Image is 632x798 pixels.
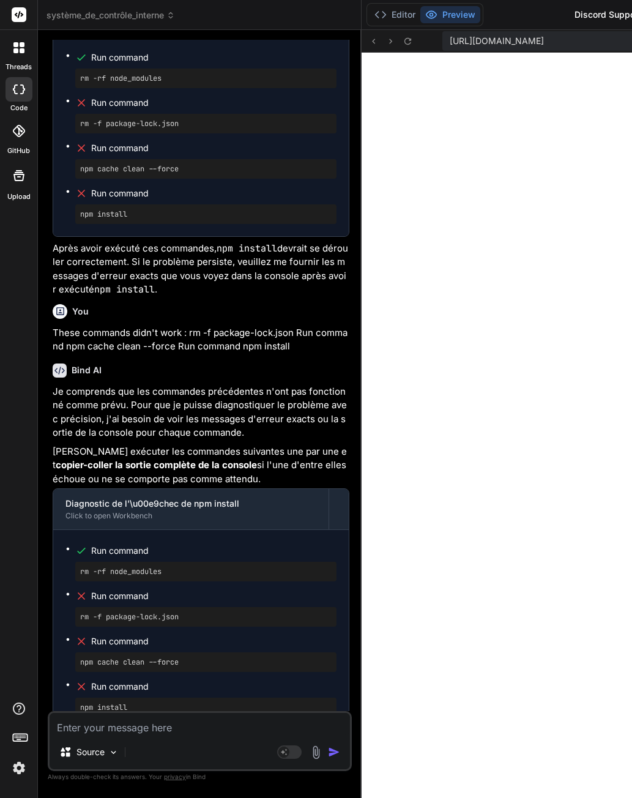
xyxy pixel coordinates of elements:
p: Source [76,746,105,758]
code: npm install [94,283,155,296]
span: [URL][DOMAIN_NAME] [450,35,544,47]
img: Pick Models [108,747,119,758]
label: Upload [7,192,31,202]
span: privacy [164,773,186,780]
pre: npm install [80,703,332,712]
pre: rm -rf node_modules [80,567,332,576]
span: Run command [91,142,336,154]
button: Preview [420,6,480,23]
label: threads [6,62,32,72]
pre: npm cache clean --force [80,657,332,667]
img: attachment [309,745,323,759]
p: Always double-check its answers. Your in Bind [48,771,352,783]
h6: You [72,305,89,318]
strong: copier-coller la sortie complète de la console [56,459,257,471]
p: Après avoir exécuté ces commandes, devrait se dérouler correctement. Si le problème persiste, veu... [53,242,349,297]
p: [PERSON_NAME] exécuter les commandes suivantes une par une et si l'une d'entre elles échoue ou ne... [53,445,349,487]
span: Run command [91,51,336,64]
h6: Bind AI [72,364,102,376]
p: Je comprends que les commandes précédentes n'ont pas fonctionné comme prévu. Pour que je puisse d... [53,385,349,440]
span: Run command [91,545,336,557]
div: Diagnostic de l'\u00e9chec de npm install [65,498,316,510]
button: Editor [370,6,420,23]
span: Run command [91,97,336,109]
span: Run command [91,635,336,647]
span: Run command [91,187,336,199]
span: Run command [91,681,336,693]
pre: rm -f package-lock.json [80,612,332,622]
p: These commands didn't work : rm -f package-lock.json Run command npm cache clean --force Run comm... [53,326,349,354]
div: Click to open Workbench [65,511,316,521]
pre: rm -f package-lock.json [80,119,332,129]
code: npm install [217,242,277,255]
span: système_de_contrôle_interne [46,9,175,21]
label: GitHub [7,146,30,156]
label: code [10,103,28,113]
img: settings [9,758,29,778]
button: Diagnostic de l'\u00e9chec de npm installClick to open Workbench [53,489,329,529]
pre: npm cache clean --force [80,164,332,174]
pre: rm -rf node_modules [80,73,332,83]
pre: npm install [80,209,332,219]
img: icon [328,746,340,758]
span: Run command [91,590,336,602]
